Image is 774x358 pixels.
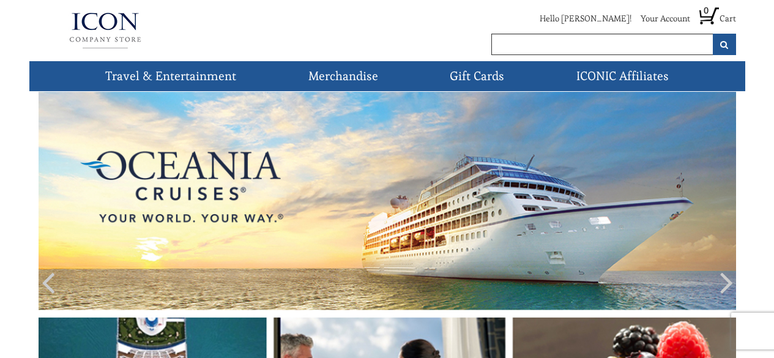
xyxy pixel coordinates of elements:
a: Merchandise [303,61,383,91]
a: Your Account [641,13,690,24]
li: Hello [PERSON_NAME]! [530,12,631,31]
a: ICONIC Affiliates [571,61,674,91]
a: Gift Cards [445,61,509,91]
a: 0 Cart [699,13,736,24]
a: Travel & Entertainment [100,61,241,91]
